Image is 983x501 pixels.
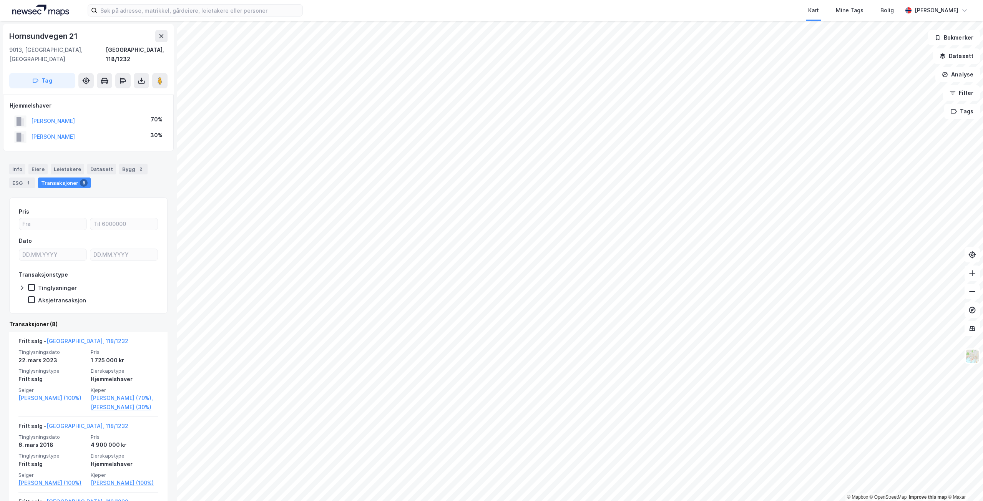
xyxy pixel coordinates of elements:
div: [PERSON_NAME] [915,6,958,15]
div: 30% [150,131,163,140]
div: Pris [19,207,29,216]
input: DD.MM.YYYY [19,249,86,260]
div: 6. mars 2018 [18,440,86,450]
img: Z [965,349,980,363]
span: Tinglysningsdato [18,349,86,355]
div: Leietakere [51,164,84,174]
div: Transaksjonstype [19,270,68,279]
a: [PERSON_NAME] (100%) [91,478,158,488]
div: 22. mars 2023 [18,356,86,365]
div: Info [9,164,25,174]
div: Transaksjoner (8) [9,320,168,329]
a: [PERSON_NAME] (100%) [18,478,86,488]
div: ESG [9,178,35,188]
a: [PERSON_NAME] (70%), [91,393,158,403]
div: Hornsundvegen 21 [9,30,79,42]
div: 70% [151,115,163,124]
input: Søk på adresse, matrikkel, gårdeiere, leietakere eller personer [97,5,302,16]
button: Bokmerker [928,30,980,45]
button: Tag [9,73,75,88]
a: Improve this map [909,494,947,500]
input: Til 6000000 [90,218,158,230]
div: Kontrollprogram for chat [945,464,983,501]
a: [PERSON_NAME] (100%) [18,393,86,403]
input: Fra [19,218,86,230]
div: 4 900 000 kr [91,440,158,450]
span: Pris [91,349,158,355]
div: 8 [80,179,88,187]
div: Fritt salg [18,460,86,469]
button: Filter [943,85,980,101]
div: 1 [24,179,32,187]
button: Tags [944,104,980,119]
div: 2 [137,165,144,173]
div: Mine Tags [836,6,863,15]
span: Tinglysningstype [18,368,86,374]
a: OpenStreetMap [870,494,907,500]
div: Bygg [119,164,148,174]
div: Hjemmelshaver [10,101,167,110]
span: Pris [91,434,158,440]
div: Dato [19,236,32,246]
div: Transaksjoner [38,178,91,188]
a: [GEOGRAPHIC_DATA], 118/1232 [46,338,128,344]
div: [GEOGRAPHIC_DATA], 118/1232 [106,45,168,64]
span: Tinglysningsdato [18,434,86,440]
span: Tinglysningstype [18,453,86,459]
div: Hjemmelshaver [91,375,158,384]
a: [GEOGRAPHIC_DATA], 118/1232 [46,423,128,429]
span: Eierskapstype [91,453,158,459]
a: [PERSON_NAME] (30%) [91,403,158,412]
span: Kjøper [91,472,158,478]
span: Eierskapstype [91,368,158,374]
input: DD.MM.YYYY [90,249,158,260]
div: Eiere [28,164,48,174]
span: Kjøper [91,387,158,393]
div: Fritt salg - [18,421,128,434]
span: Selger [18,472,86,478]
div: Fritt salg - [18,337,128,349]
div: Tinglysninger [38,284,77,292]
div: Hjemmelshaver [91,460,158,469]
div: Datasett [87,164,116,174]
button: Analyse [935,67,980,82]
span: Selger [18,387,86,393]
div: Aksjetransaksjon [38,297,86,304]
div: Kart [808,6,819,15]
a: Mapbox [847,494,868,500]
button: Datasett [933,48,980,64]
iframe: Chat Widget [945,464,983,501]
img: logo.a4113a55bc3d86da70a041830d287a7e.svg [12,5,69,16]
div: 9013, [GEOGRAPHIC_DATA], [GEOGRAPHIC_DATA] [9,45,106,64]
div: 1 725 000 kr [91,356,158,365]
div: Fritt salg [18,375,86,384]
div: Bolig [880,6,894,15]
